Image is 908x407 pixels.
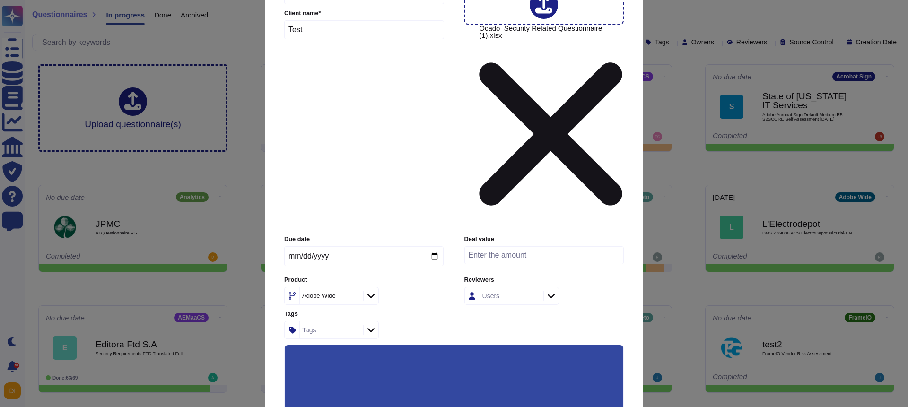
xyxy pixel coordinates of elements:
div: Users [482,293,500,299]
input: Due date [284,246,444,266]
label: Deal value [464,236,624,242]
label: Product [284,277,444,283]
label: Due date [284,236,444,242]
div: Tags [302,327,316,333]
label: Tags [284,311,444,317]
label: Client name [284,10,444,17]
div: Adobe Wide [302,293,336,299]
input: Enter company name of the client [284,20,444,39]
label: Reviewers [464,277,624,283]
span: Ocado_Security Related Questionnaire (1).xlsx [479,25,622,229]
input: Enter the amount [464,246,624,264]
